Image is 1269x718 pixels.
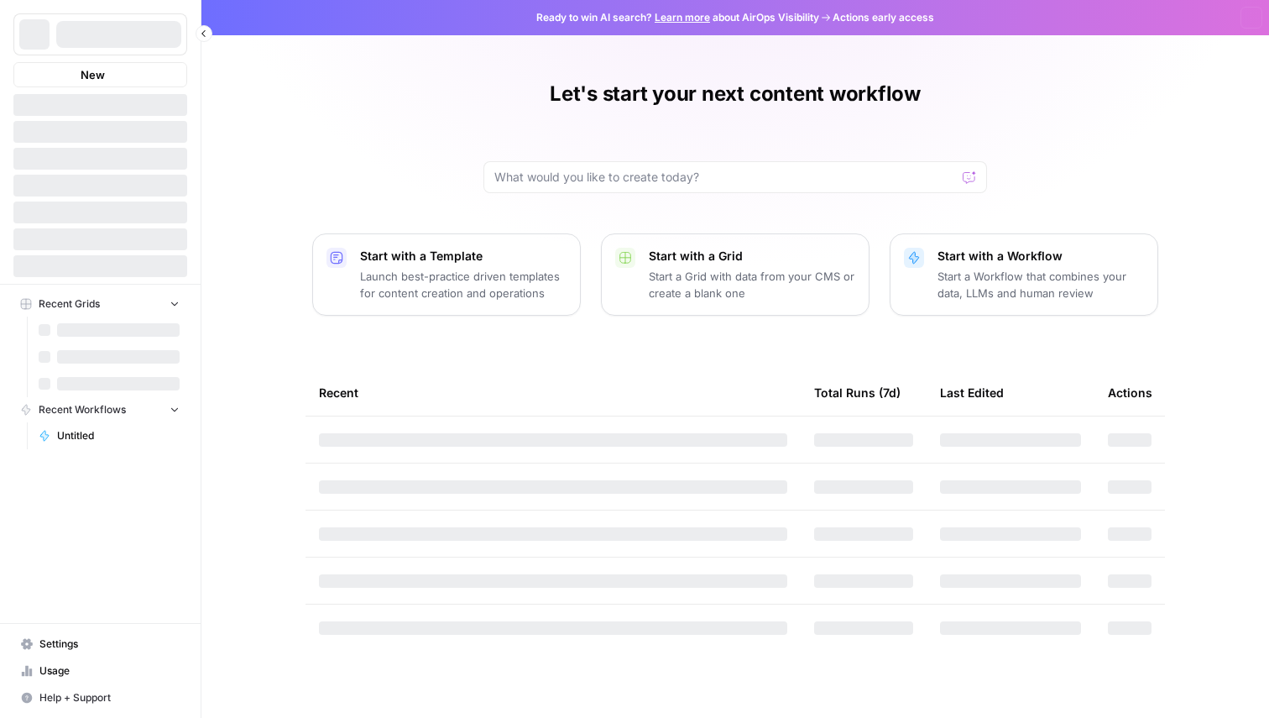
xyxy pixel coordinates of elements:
a: Usage [13,658,187,684]
a: Learn more [655,11,710,24]
span: Help + Support [39,690,180,705]
button: Start with a WorkflowStart a Workflow that combines your data, LLMs and human review [890,233,1158,316]
span: Usage [39,663,180,679]
button: Start with a TemplateLaunch best-practice driven templates for content creation and operations [312,233,581,316]
input: What would you like to create today? [494,169,956,186]
p: Start with a Workflow [937,248,1144,265]
p: Start a Grid with data from your CMS or create a blank one [649,268,855,301]
div: Actions [1108,369,1152,416]
span: New [81,66,105,83]
p: Launch best-practice driven templates for content creation and operations [360,268,567,301]
p: Start a Workflow that combines your data, LLMs and human review [937,268,1144,301]
div: Last Edited [940,369,1004,416]
button: Recent Workflows [13,397,187,422]
button: Recent Grids [13,291,187,317]
span: Actions early access [833,10,934,25]
button: New [13,62,187,87]
span: Untitled [57,428,180,443]
p: Start with a Grid [649,248,855,265]
button: Start with a GridStart a Grid with data from your CMS or create a blank one [601,233,869,316]
span: Ready to win AI search? about AirOps Visibility [536,10,819,25]
span: Settings [39,637,180,652]
button: Help + Support [13,684,187,711]
h1: Let's start your next content workflow [550,81,921,107]
span: Recent Grids [39,296,100,312]
p: Start with a Template [360,248,567,265]
a: Untitled [31,422,187,449]
span: Recent Workflows [39,402,126,417]
a: Settings [13,631,187,658]
div: Total Runs (7d) [814,369,901,416]
div: Recent [319,369,787,416]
